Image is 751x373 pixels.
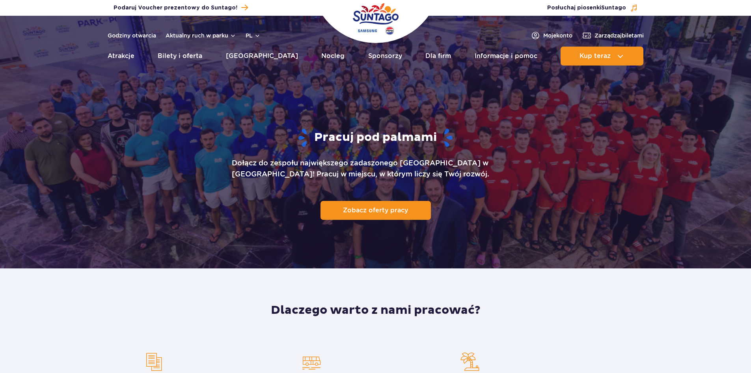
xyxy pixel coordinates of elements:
span: Moje konto [543,32,572,39]
h1: Pracuj pod palmami [298,128,453,148]
button: Kup teraz [561,47,643,66]
button: pl [246,32,261,39]
p: Dołącz do zespołu największego zadaszonego [GEOGRAPHIC_DATA] w [GEOGRAPHIC_DATA]! Pracuj w miejsc... [232,157,520,180]
h2: Dlaczego warto z nami pracować? [145,303,606,317]
a: Informacje i pomoc [475,47,537,66]
span: Podaruj Voucher prezentowy do Suntago! [114,4,237,12]
a: Podaruj Voucher prezentowy do Suntago! [114,2,248,13]
a: Atrakcje [108,47,134,66]
span: Kup teraz [580,52,611,60]
button: Posłuchaj piosenkiSuntago [547,4,638,12]
a: Dla firm [425,47,451,66]
a: Nocleg [321,47,345,66]
a: Zarządzajbiletami [582,31,644,40]
span: Zarządzaj biletami [594,32,644,39]
a: Zobacz oferty pracy [321,201,431,220]
button: Aktualny ruch w parku [166,32,236,39]
a: Mojekonto [531,31,572,40]
span: Posłuchaj piosenki [547,4,626,12]
p: Zobacz oferty pracy [343,206,408,214]
span: Suntago [601,5,626,11]
a: Bilety i oferta [158,47,202,66]
a: Sponsorzy [368,47,402,66]
a: [GEOGRAPHIC_DATA] [226,47,298,66]
a: Godziny otwarcia [108,32,156,39]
